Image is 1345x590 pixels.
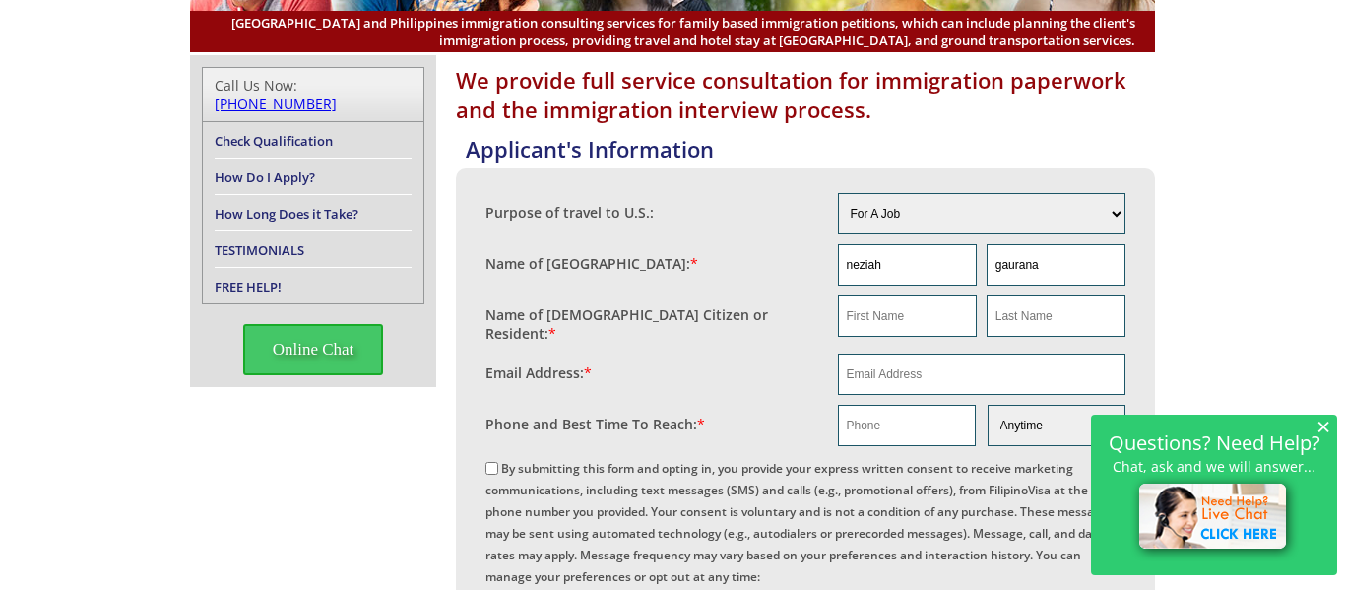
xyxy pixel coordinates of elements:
img: live-chat-icon.png [1130,475,1299,561]
label: Purpose of travel to U.S.: [485,203,654,222]
span: × [1316,418,1330,434]
span: Online Chat [243,324,384,375]
span: [GEOGRAPHIC_DATA] and Philippines immigration consulting services for family based immigration pe... [210,14,1135,49]
label: Name of [DEMOGRAPHIC_DATA] Citizen or Resident: [485,305,818,343]
p: Chat, ask and we will answer... [1101,458,1327,475]
input: Email Address [838,354,1126,395]
select: Phone and Best Reach Time are required. [988,405,1125,446]
input: First Name [838,244,977,286]
div: Call Us Now: [215,76,412,113]
a: FREE HELP! [215,278,282,295]
a: [PHONE_NUMBER] [215,95,337,113]
input: Last Name [987,244,1125,286]
input: By submitting this form and opting in, you provide your express written consent to receive market... [485,462,498,475]
h4: Applicant's Information [466,134,1155,164]
label: Name of [GEOGRAPHIC_DATA]: [485,254,698,273]
input: Last Name [987,295,1125,337]
a: Check Qualification [215,132,333,150]
a: TESTIMONIALS [215,241,304,259]
a: How Do I Apply? [215,168,315,186]
input: Phone [838,405,976,446]
a: How Long Does it Take? [215,205,358,223]
input: First Name [838,295,977,337]
label: Email Address: [485,363,592,382]
h1: We provide full service consultation for immigration paperwork and the immigration interview proc... [456,65,1155,124]
label: Phone and Best Time To Reach: [485,415,705,433]
h2: Questions? Need Help? [1101,434,1327,451]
